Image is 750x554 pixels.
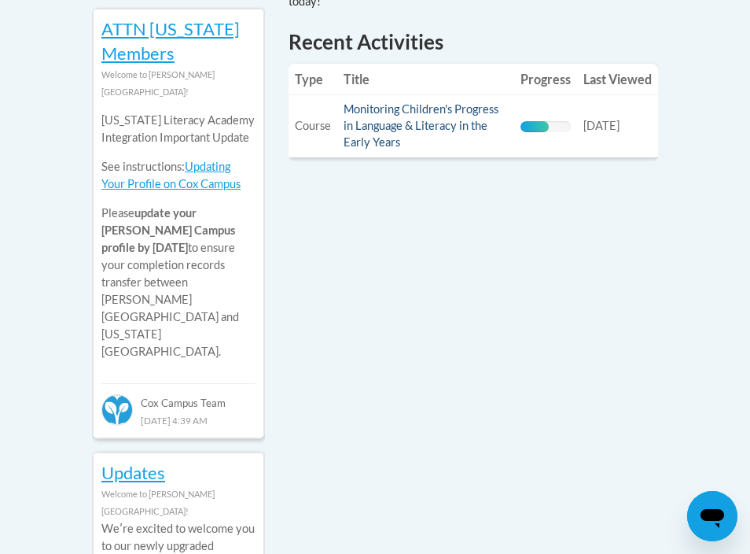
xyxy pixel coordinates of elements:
[101,206,235,254] b: update your [PERSON_NAME] Campus profile by [DATE]
[101,101,256,372] div: Please to ensure your completion records transfer between [PERSON_NAME][GEOGRAPHIC_DATA] and [US_...
[687,491,737,541] iframe: Button to launch messaging window
[101,486,256,520] div: Welcome to [PERSON_NAME][GEOGRAPHIC_DATA]!
[514,64,577,95] th: Progress
[101,383,256,412] div: Cox Campus Team
[101,18,240,64] a: ATTN [US_STATE] Members
[337,64,514,95] th: Title
[101,412,256,429] div: [DATE] 4:39 AM
[101,462,165,483] a: Updates
[289,64,337,95] th: Type
[583,119,619,132] span: [DATE]
[289,28,658,56] h1: Recent Activities
[101,66,256,101] div: Welcome to [PERSON_NAME][GEOGRAPHIC_DATA]!
[577,64,658,95] th: Last Viewed
[101,158,256,193] p: See instructions:
[520,121,549,132] div: Progress, %
[344,102,498,149] a: Monitoring Children's Progress in Language & Literacy in the Early Years
[101,394,133,426] img: Cox Campus Team
[295,119,331,132] span: Course
[101,112,256,146] p: [US_STATE] Literacy Academy Integration Important Update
